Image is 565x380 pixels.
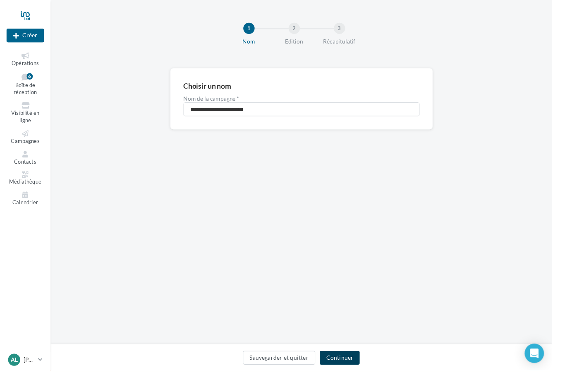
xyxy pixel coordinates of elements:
[7,132,45,150] a: Campagnes
[188,84,237,92] div: Choisir un nom
[327,359,368,373] button: Continuer
[14,84,38,98] span: Boîte de réception
[275,38,328,46] div: Edition
[228,38,281,46] div: Nom
[537,352,557,372] div: Open Intercom Messenger
[7,52,45,70] a: Opérations
[295,23,307,35] div: 2
[249,359,323,373] button: Sauvegarder et quitter
[11,364,18,373] span: Al
[7,153,45,171] a: Contacts
[7,29,45,44] div: Nouvelle campagne
[7,174,45,191] a: Médiathèque
[342,23,353,35] div: 3
[24,364,36,373] p: [PERSON_NAME]
[249,23,261,35] div: 1
[7,195,45,213] a: Calendrier
[321,38,374,46] div: Récapitulatif
[14,162,37,169] span: Contacts
[7,361,45,376] a: Al [PERSON_NAME]
[13,204,39,211] span: Calendrier
[12,61,40,68] span: Opérations
[27,75,34,82] div: 6
[11,112,40,127] span: Visibilité en ligne
[10,183,43,189] span: Médiathèque
[7,29,45,44] button: Créer
[7,103,45,128] a: Visibilité en ligne
[11,141,41,148] span: Campagnes
[7,73,45,100] a: Boîte de réception6
[188,98,429,104] label: Nom de la campagne *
